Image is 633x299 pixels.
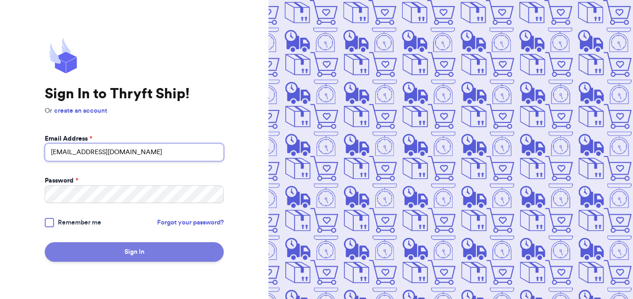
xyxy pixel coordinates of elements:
[45,176,78,185] label: Password
[45,106,224,116] p: Or
[45,242,224,262] button: Sign In
[45,134,92,143] label: Email Address
[157,218,224,227] a: Forgot your password?
[58,218,101,227] span: Remember me
[45,86,224,102] h1: Sign In to Thryft Ship!
[54,108,107,114] a: create an account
